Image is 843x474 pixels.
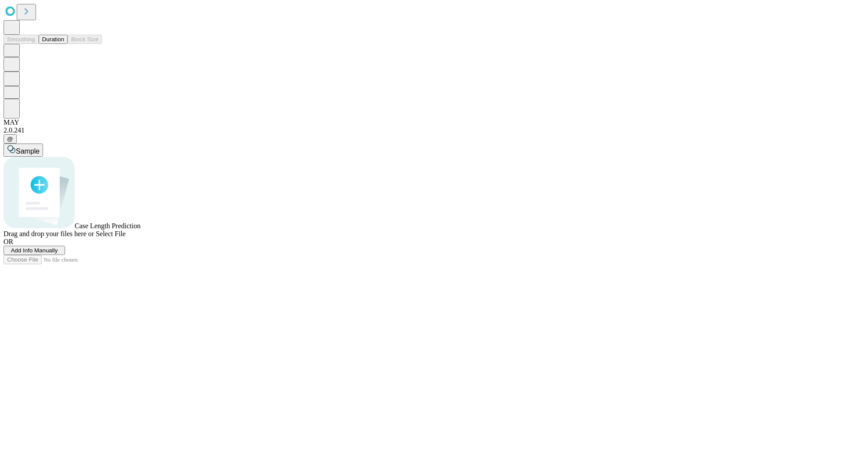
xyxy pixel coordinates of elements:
[4,118,839,126] div: MAY
[7,136,13,142] span: @
[11,247,58,254] span: Add Info Manually
[4,230,94,237] span: Drag and drop your files here or
[96,230,126,237] span: Select File
[4,246,65,255] button: Add Info Manually
[39,35,68,44] button: Duration
[4,35,39,44] button: Smoothing
[75,222,140,230] span: Case Length Prediction
[4,126,839,134] div: 2.0.241
[4,144,43,157] button: Sample
[16,147,40,155] span: Sample
[4,238,13,245] span: OR
[68,35,102,44] button: Block Size
[4,134,17,144] button: @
